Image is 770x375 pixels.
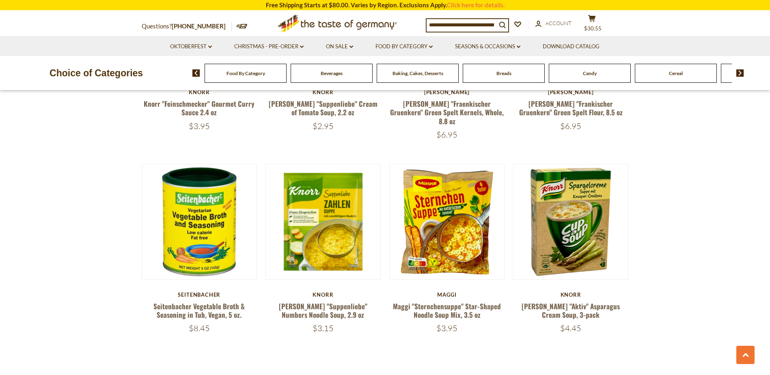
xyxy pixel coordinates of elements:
[583,70,597,76] a: Candy
[669,70,683,76] a: Cereal
[390,99,504,126] a: [PERSON_NAME] "Fraenkischer Gruenkern" Green Spelt Kernels, Whole, 8.8 oz
[375,42,433,51] a: Food By Category
[393,301,501,320] a: Maggi "Sternchensuppe" Star-Shaped Noodle Soup Mix, 3.5 oz
[170,42,212,51] a: Oktoberfest
[736,69,744,77] img: next arrow
[560,121,581,131] span: $6.95
[519,99,623,117] a: [PERSON_NAME] "Frankischer Gruenkern" Green Spelt Flour, 8.5 oz
[142,291,257,298] div: Seitenbacher
[266,164,381,279] img: Knorr "Suppenliebe" Numbers Noodle Soup, 2.9 oz
[436,323,457,333] span: $3.95
[265,291,381,298] div: Knorr
[321,70,343,76] a: Beverages
[142,164,257,279] img: Seitenbacher Vegetable Broth & Seasoning in Tub, Vegan, 5 oz.
[584,25,602,32] span: $30.55
[313,121,334,131] span: $2.95
[496,70,511,76] a: Breads
[153,301,245,320] a: Seitenbacher Vegetable Broth & Seasoning in Tub, Vegan, 5 oz.
[265,89,381,95] div: Knorr
[389,89,505,95] div: [PERSON_NAME]
[269,99,377,117] a: [PERSON_NAME] "Suppenliebe" Cream of Tomato Soup, 2.2 oz
[313,323,334,333] span: $3.15
[513,291,629,298] div: Knorr
[522,301,620,320] a: [PERSON_NAME] "Aktiv" Asparagus Cream Soup, 3-pack
[192,69,200,77] img: previous arrow
[543,42,600,51] a: Download Catalog
[455,42,520,51] a: Seasons & Occasions
[189,323,210,333] span: $8.45
[447,1,505,9] a: Click here for details.
[389,291,505,298] div: Maggi
[513,164,628,279] img: Knorr "Aktiv" Asparagus Cream Soup, 3-pack
[546,20,572,26] span: Account
[189,121,210,131] span: $3.95
[390,164,505,279] img: Maggi "Sternchensuppe" Star-Shaped Noodle Soup Mix, 3.5 oz
[580,15,604,35] button: $30.55
[326,42,353,51] a: On Sale
[142,21,232,32] p: Questions?
[279,301,367,320] a: [PERSON_NAME] "Suppenliebe" Numbers Noodle Soup, 2.9 oz
[142,89,257,95] div: Knorr
[513,89,629,95] div: [PERSON_NAME]
[234,42,304,51] a: Christmas - PRE-ORDER
[436,129,457,140] span: $6.95
[535,19,572,28] a: Account
[172,22,226,30] a: [PHONE_NUMBER]
[393,70,443,76] a: Baking, Cakes, Desserts
[560,323,581,333] span: $4.45
[144,99,255,117] a: Knorr "Feinschmecker" Gourmet Curry Sauce 2.4 oz
[226,70,265,76] a: Food By Category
